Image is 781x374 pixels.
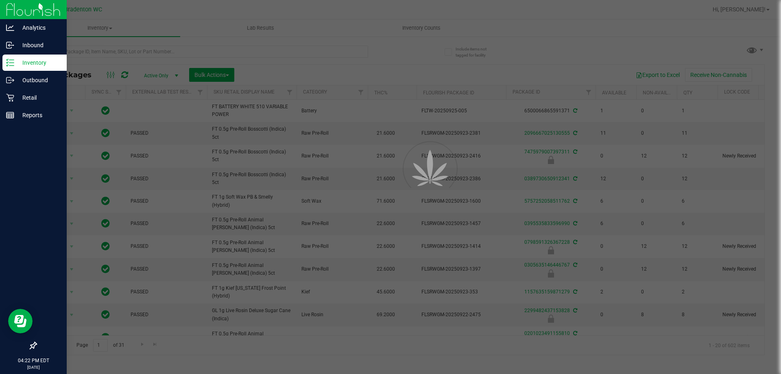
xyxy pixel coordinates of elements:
[14,110,63,120] p: Reports
[8,309,33,333] iframe: Resource center
[6,94,14,102] inline-svg: Retail
[14,40,63,50] p: Inbound
[4,357,63,364] p: 04:22 PM EDT
[14,93,63,103] p: Retail
[6,24,14,32] inline-svg: Analytics
[4,364,63,370] p: [DATE]
[6,111,14,119] inline-svg: Reports
[14,23,63,33] p: Analytics
[14,75,63,85] p: Outbound
[14,58,63,68] p: Inventory
[6,76,14,84] inline-svg: Outbound
[6,59,14,67] inline-svg: Inventory
[6,41,14,49] inline-svg: Inbound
